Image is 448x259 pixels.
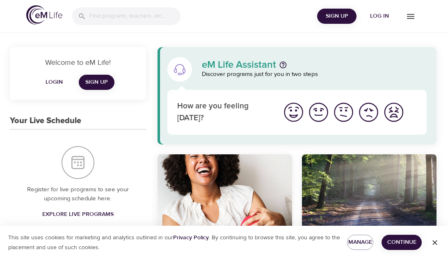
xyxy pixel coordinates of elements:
p: Welcome to eM Life! [20,57,136,68]
img: good [307,101,330,124]
p: eM Life Assistant [202,60,276,70]
button: Sign Up [317,9,357,24]
img: Your Live Schedule [62,146,94,179]
span: Continue [388,237,415,248]
img: bad [357,101,380,124]
button: 7 Days of Happiness [158,154,292,230]
p: How are you feeling [DATE]? [177,101,271,124]
button: I'm feeling bad [356,100,381,125]
a: Explore Live Programs [39,207,117,222]
button: I'm feeling ok [331,100,356,125]
button: I'm feeling great [281,100,306,125]
button: menu [399,5,422,28]
img: great [282,101,305,124]
a: Privacy Policy [173,234,209,241]
button: Log in [360,9,399,24]
span: Explore Live Programs [42,209,114,220]
h3: Your Live Schedule [10,116,81,126]
img: ok [332,101,355,124]
span: Sign Up [320,11,353,21]
span: Sign Up [85,77,108,87]
button: I'm feeling good [306,100,331,125]
button: Manage [347,235,373,250]
input: Find programs, teachers, etc... [89,7,181,25]
button: Continue [382,235,422,250]
button: I'm feeling worst [381,100,406,125]
span: Login [44,77,64,87]
img: worst [382,101,405,124]
span: Manage [354,237,367,248]
button: Login [41,75,67,90]
img: eM Life Assistant [173,63,186,76]
a: Sign Up [79,75,114,90]
span: Log in [363,11,396,21]
p: Discover programs just for you in two steps [202,70,427,79]
img: logo [26,5,62,25]
p: Register for live programs to see your upcoming schedule here. [26,185,130,204]
button: Guided Practice [302,154,437,230]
